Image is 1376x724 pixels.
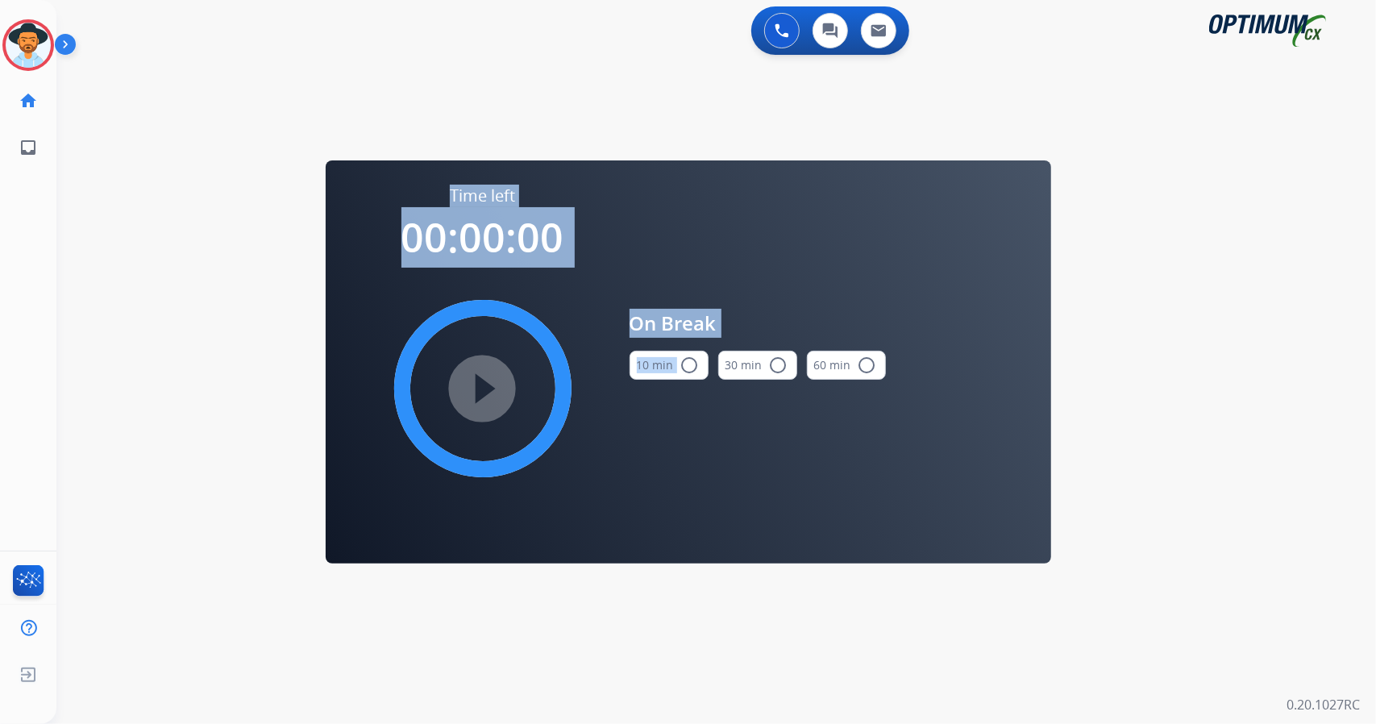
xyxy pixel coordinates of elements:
[19,138,38,157] mat-icon: inbox
[858,356,877,375] mat-icon: radio_button_unchecked
[19,91,38,110] mat-icon: home
[630,351,709,380] button: 10 min
[401,210,564,264] span: 00:00:00
[769,356,788,375] mat-icon: radio_button_unchecked
[630,309,886,338] span: On Break
[680,356,700,375] mat-icon: radio_button_unchecked
[450,185,515,207] span: Time left
[6,23,51,68] img: avatar
[718,351,797,380] button: 30 min
[807,351,886,380] button: 60 min
[1287,695,1360,714] p: 0.20.1027RC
